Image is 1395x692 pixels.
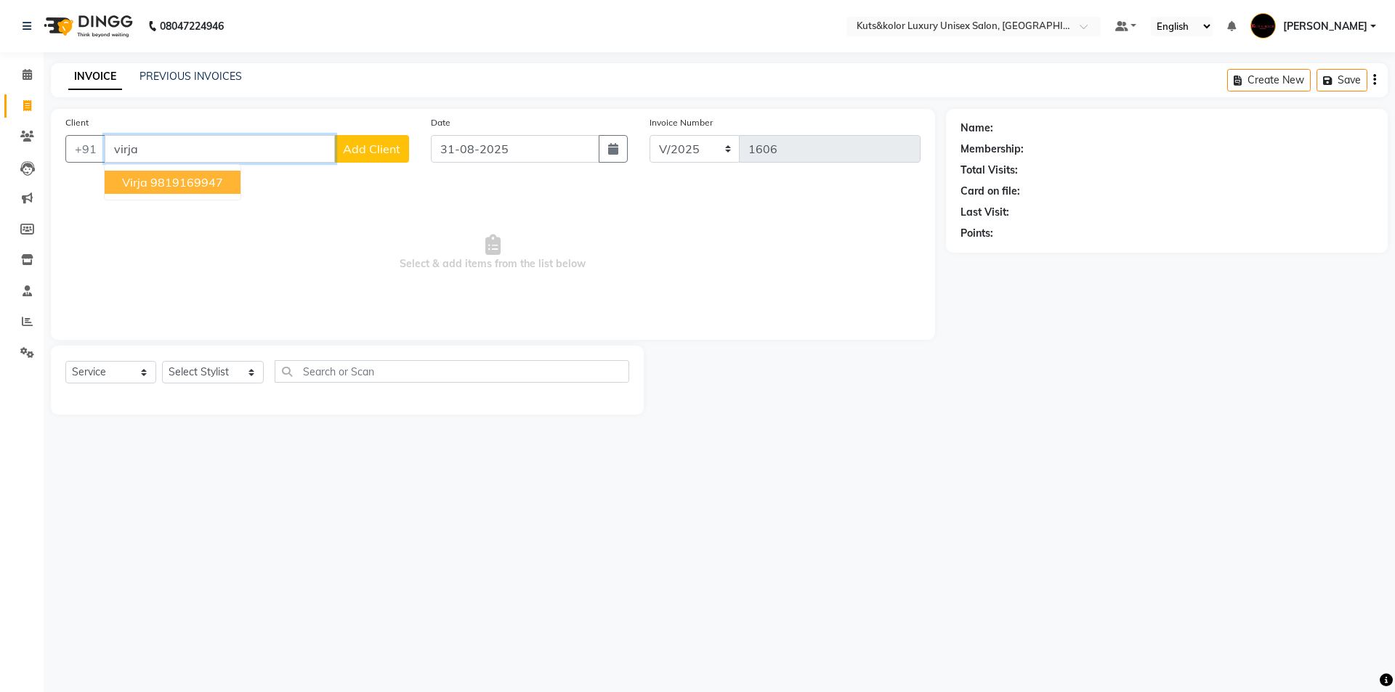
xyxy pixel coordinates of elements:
[1227,69,1311,91] button: Create New
[1283,19,1367,34] span: [PERSON_NAME]
[431,116,450,129] label: Date
[1250,13,1276,38] img: Jasim Ansari
[65,180,921,325] span: Select & add items from the list below
[961,226,993,241] div: Points:
[105,135,335,163] input: Search by Name/Mobile/Email/Code
[275,360,629,383] input: Search or Scan
[961,121,993,136] div: Name:
[343,142,400,156] span: Add Client
[65,135,106,163] button: +91
[68,64,122,90] a: INVOICE
[160,6,224,46] b: 08047224946
[122,175,147,190] span: Virja
[65,116,89,129] label: Client
[139,70,242,83] a: PREVIOUS INVOICES
[961,142,1024,157] div: Membership:
[650,116,713,129] label: Invoice Number
[1317,69,1367,91] button: Save
[334,135,409,163] button: Add Client
[961,205,1009,220] div: Last Visit:
[961,163,1018,178] div: Total Visits:
[150,175,223,190] ngb-highlight: 9819169947
[37,6,137,46] img: logo
[961,184,1020,199] div: Card on file:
